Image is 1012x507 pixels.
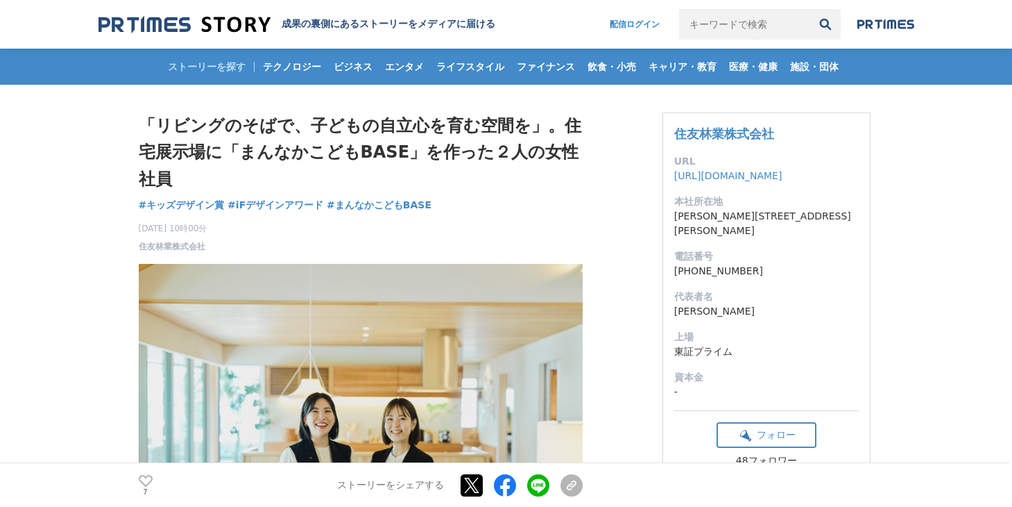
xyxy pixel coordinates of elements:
[674,344,859,359] dd: 東証プライム
[139,240,205,253] a: 住友林業株式会社
[674,154,859,169] dt: URL
[282,18,495,31] h2: 成果の裏側にあるストーリーをメディアに届ける
[228,198,323,213] a: #iFデザインアワード
[810,9,841,40] button: 検索
[139,113,583,192] h1: 「リビングのそばで、子どもの自立心を育む空間を」。住宅展示場に「まんなかこどもBASE」を作った２人の女性社員
[643,60,722,73] span: キャリア・教育
[327,199,431,211] span: #まんなかこどもBASE
[337,479,444,492] p: ストーリーをシェアする
[139,199,225,211] span: #キッズデザイン賞
[717,422,816,448] button: フォロー
[596,9,674,40] a: 配信ログイン
[582,60,642,73] span: 飲食・小売
[857,19,914,30] img: prtimes
[379,49,429,85] a: エンタメ
[139,198,225,213] a: #キッズデザイン賞
[723,49,783,85] a: 医療・健康
[257,49,327,85] a: テクノロジー
[643,49,722,85] a: キャリア・教育
[379,60,429,73] span: エンタメ
[431,60,510,73] span: ライフスタイル
[98,15,271,34] img: 成果の裏側にあるストーリーをメディアに届ける
[784,49,844,85] a: 施設・団体
[674,290,859,304] dt: 代表者名
[723,60,783,73] span: 医療・健康
[257,60,327,73] span: テクノロジー
[674,126,774,141] a: 住友林業株式会社
[674,370,859,385] dt: 資本金
[674,385,859,399] dd: -
[139,488,153,495] p: 7
[674,194,859,209] dt: 本社所在地
[674,330,859,344] dt: 上場
[431,49,510,85] a: ライフスタイル
[674,209,859,238] dd: [PERSON_NAME][STREET_ADDRESS][PERSON_NAME]
[674,304,859,319] dd: [PERSON_NAME]
[674,170,782,181] a: [URL][DOMAIN_NAME]
[582,49,642,85] a: 飲食・小売
[139,222,207,235] span: [DATE] 10時00分
[328,60,378,73] span: ビジネス
[228,199,323,211] span: #iFデザインアワード
[717,455,816,467] div: 48フォロワー
[327,198,431,213] a: #まんなかこどもBASE
[679,9,810,40] input: キーワードで検索
[511,49,581,85] a: ファイナンス
[98,15,495,34] a: 成果の裏側にあるストーリーをメディアに届ける 成果の裏側にあるストーリーをメディアに届ける
[328,49,378,85] a: ビジネス
[784,60,844,73] span: 施設・団体
[674,249,859,264] dt: 電話番号
[511,60,581,73] span: ファイナンス
[674,264,859,279] dd: [PHONE_NUMBER]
